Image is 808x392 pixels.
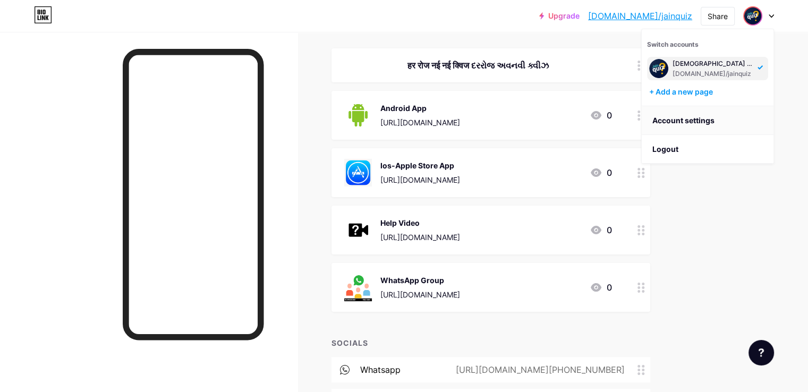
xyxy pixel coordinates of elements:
[331,337,650,348] div: SOCIALS
[673,59,754,68] div: [DEMOGRAPHIC_DATA] Quiz
[344,159,372,186] img: Ios-Apple Store App
[380,103,460,114] div: Android App
[380,232,460,243] div: [URL][DOMAIN_NAME]
[380,289,460,300] div: [URL][DOMAIN_NAME]
[647,40,699,48] span: Switch accounts
[590,109,612,122] div: 0
[380,117,460,128] div: [URL][DOMAIN_NAME]
[380,275,460,286] div: WhatsApp Group
[708,11,728,22] div: Share
[744,7,761,24] img: jainquiz
[649,59,668,78] img: jainquiz
[539,12,580,20] a: Upgrade
[642,135,773,164] li: Logout
[380,217,460,228] div: Help Video
[590,224,612,236] div: 0
[344,101,372,129] img: Android App
[380,174,460,185] div: [URL][DOMAIN_NAME]
[360,363,401,376] div: whatsapp
[649,87,768,97] div: + Add a new page
[344,274,372,301] img: WhatsApp Group
[642,106,773,135] a: Account settings
[590,166,612,179] div: 0
[673,70,754,78] div: [DOMAIN_NAME]/jainquiz
[590,281,612,294] div: 0
[439,363,637,376] div: [URL][DOMAIN_NAME][PHONE_NUMBER]
[344,216,372,244] img: Help Video
[344,59,612,72] div: हर रोज नई नई क्विज દરરોજ અવનવી ક્વીઝ
[588,10,692,22] a: [DOMAIN_NAME]/jainquiz
[380,160,460,171] div: Ios-Apple Store App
